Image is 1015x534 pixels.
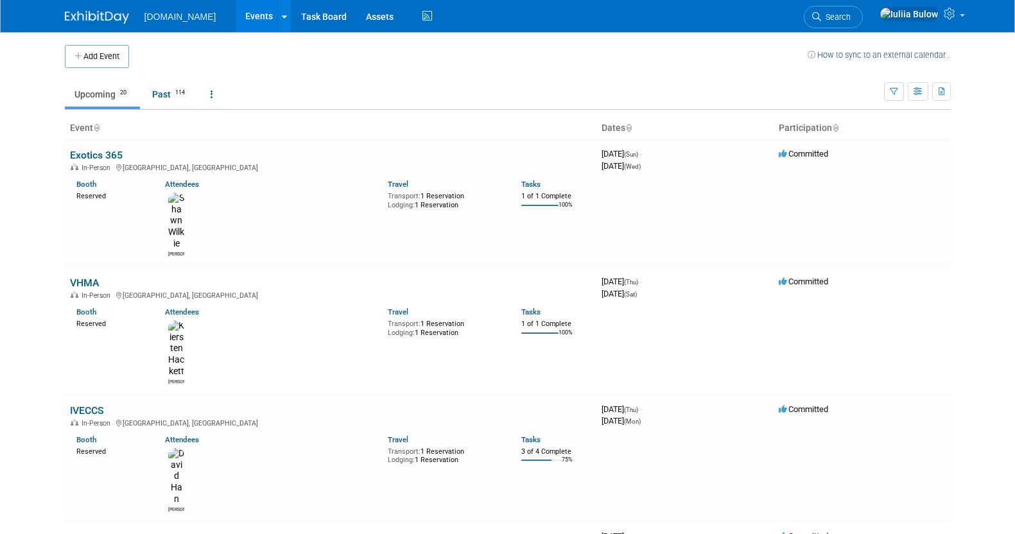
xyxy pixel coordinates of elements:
div: Kiersten Hackett [168,377,184,385]
a: Attendees [165,180,199,189]
div: Reserved [76,445,146,456]
a: Tasks [521,180,541,189]
img: Kiersten Hackett [168,320,184,377]
button: Add Event [65,45,129,68]
span: [DATE] [602,289,637,298]
span: [DATE] [602,277,642,286]
span: (Mon) [624,418,641,425]
img: In-Person Event [71,419,78,426]
a: Past114 [143,82,198,107]
a: How to sync to an external calendar... [808,50,951,60]
div: Reserved [76,317,146,329]
div: 1 Reservation 1 Reservation [388,445,502,465]
span: [DATE] [602,404,642,414]
div: 3 of 4 Complete [521,447,591,456]
div: 1 Reservation 1 Reservation [388,317,502,337]
div: [GEOGRAPHIC_DATA], [GEOGRAPHIC_DATA] [70,417,591,427]
span: Committed [779,277,828,286]
img: Iuliia Bulow [880,7,939,21]
span: [DATE] [602,149,642,159]
a: Booth [76,307,96,316]
img: In-Person Event [71,164,78,170]
span: In-Person [82,419,114,427]
img: In-Person Event [71,291,78,298]
td: 75% [562,456,573,474]
a: Travel [388,180,408,189]
span: (Wed) [624,163,641,170]
a: Booth [76,180,96,189]
span: [DATE] [602,161,641,171]
div: David Han [168,505,184,513]
span: Committed [779,149,828,159]
div: [GEOGRAPHIC_DATA], [GEOGRAPHIC_DATA] [70,162,591,172]
span: Search [821,12,851,22]
div: [GEOGRAPHIC_DATA], [GEOGRAPHIC_DATA] [70,289,591,300]
a: Upcoming20 [65,82,140,107]
a: Exotics 365 [70,149,123,161]
a: Search [804,6,863,28]
img: ExhibitDay [65,11,129,24]
span: 114 [171,88,189,98]
span: (Sat) [624,291,637,298]
th: Dates [596,117,774,139]
img: David Han [168,448,184,505]
span: - [640,149,642,159]
a: VHMA [70,277,99,289]
a: Sort by Participation Type [832,123,838,133]
span: (Thu) [624,406,638,413]
span: Lodging: [388,329,415,337]
a: Sort by Event Name [93,123,100,133]
div: 1 of 1 Complete [521,320,591,329]
span: Committed [779,404,828,414]
span: - [640,404,642,414]
div: 1 Reservation 1 Reservation [388,189,502,209]
span: [DATE] [602,416,641,426]
a: Attendees [165,435,199,444]
span: Lodging: [388,201,415,209]
a: IVECCS [70,404,104,417]
span: Transport: [388,447,421,456]
a: Tasks [521,307,541,316]
span: - [640,277,642,286]
span: [DOMAIN_NAME] [144,12,216,22]
span: Transport: [388,192,421,200]
img: Shawn Wilkie [168,193,184,250]
span: Transport: [388,320,421,328]
th: Event [65,117,596,139]
span: (Sun) [624,151,638,158]
div: 1 of 1 Complete [521,192,591,201]
span: 20 [116,88,130,98]
a: Tasks [521,435,541,444]
a: Booth [76,435,96,444]
div: Reserved [76,189,146,201]
a: Attendees [165,307,199,316]
td: 100% [559,202,573,219]
span: (Thu) [624,279,638,286]
div: Shawn Wilkie [168,250,184,257]
span: In-Person [82,164,114,172]
span: Lodging: [388,456,415,464]
span: In-Person [82,291,114,300]
th: Participation [774,117,951,139]
td: 100% [559,329,573,347]
a: Sort by Start Date [625,123,632,133]
a: Travel [388,435,408,444]
a: Travel [388,307,408,316]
